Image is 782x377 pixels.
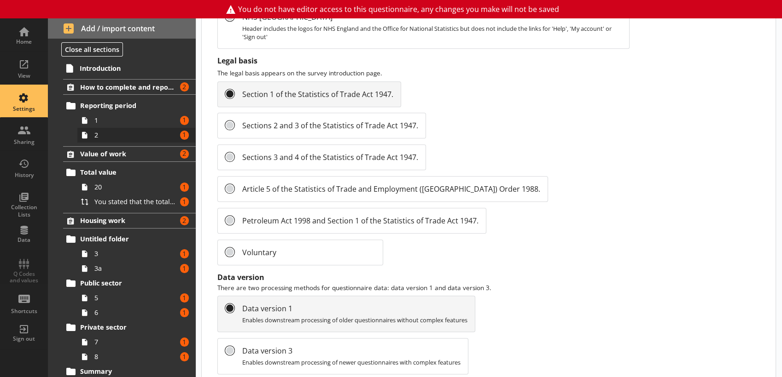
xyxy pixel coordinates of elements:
input: Data version 1Enables downstream processing of older questionnaires without complex features [225,303,234,313]
button: Close all sections [61,42,123,57]
div: View [8,72,40,80]
span: Sections 2 and 3 of the Statistics of Trade Act 1947. [242,120,418,131]
li: Untitled folder313a1 [67,232,196,276]
span: Add / import content [64,23,180,34]
span: Petroleum Act 1998 and Section 1 of the Statistics of Trade Act 1947. [242,216,479,226]
a: 21 [77,128,195,143]
input: Petroleum Act 1998 and Section 1 of the Statistics of Trade Act 1947. [225,216,234,225]
li: Private sector7181 [67,320,196,364]
div: History [8,171,40,179]
span: Section 1 of the Statistics of Trade Act 1947. [242,89,393,99]
span: Enables downstream processing of newer questionnaires with complex features [242,358,461,366]
span: 7 [94,337,177,346]
a: 51 [77,291,195,305]
span: Housing work [80,216,175,225]
a: Value of work2 [63,146,195,162]
input: Sections 2 and 3 of the Statistics of Trade Act 1947. [225,120,234,130]
span: Untitled folder [80,234,175,243]
input: Data version 3Enables downstream processing of newer questionnaires with complex features [225,346,234,355]
a: Public sector [63,276,195,291]
a: 31 [77,246,195,261]
span: Data version 1 [242,303,467,314]
li: Public sector5161 [67,276,196,320]
span: Voluntary [242,247,375,257]
input: Section 1 of the Statistics of Trade Act 1947. [225,89,234,98]
legend: Data version [217,273,264,282]
span: 2 [94,131,177,139]
span: 3a [94,264,177,273]
input: Sections 3 and 4 of the Statistics of Trade Act 1947. [225,152,234,161]
span: Data version 3 [242,346,461,356]
a: Housing work2 [63,213,195,228]
li: Reporting period1121 [67,98,196,143]
div: Settings [8,105,40,113]
div: Sign out [8,335,40,343]
div: Sharing [8,138,40,146]
a: Total value [63,165,195,180]
span: Value of work [80,149,175,158]
span: Sections 3 and 4 of the Statistics of Trade Act 1947. [242,152,418,162]
li: How to complete and reporting period2Reporting period1121 [48,79,196,142]
span: Enables downstream processing of older questionnaires without complex features [242,316,467,324]
a: 81 [77,349,195,364]
span: 1 [94,116,177,125]
a: Introduction [63,61,196,75]
label: Legal basis [217,56,630,66]
span: Article 5 of the Statistics of Trade and Employment ([GEOGRAPHIC_DATA]) Order 1988. [242,184,540,194]
a: Reporting period [63,98,195,113]
span: 6 [94,308,177,317]
span: 20 [94,183,177,191]
p: There are two processing methods for questionnaire data: data version 1 and data version 3. [217,283,630,292]
span: 5 [94,293,177,302]
li: Total value201You stated that the total value of all construction work carried out by [Ru Name] w... [67,165,196,209]
span: How to complete and reporting period [80,83,175,91]
span: Header includes the logos for NHS England and the Office for National Statistics but does not inc... [242,24,622,41]
div: Shortcuts [8,308,40,315]
a: 201 [77,180,195,194]
input: Article 5 of the Statistics of Trade and Employment ([GEOGRAPHIC_DATA]) Order 1988. [225,184,234,193]
input: Voluntary [225,247,234,257]
span: Public sector [80,279,175,287]
a: 3a1 [77,261,195,276]
div: Collection Lists [8,204,40,218]
a: 11 [77,113,195,128]
a: 61 [77,305,195,320]
span: Private sector [80,323,175,331]
span: Total value [80,168,175,177]
span: Reporting period [80,101,175,110]
button: Add / import content [48,18,196,39]
a: You stated that the total value of all construction work carried out by [Ru Name] was [Total valu... [77,194,195,209]
p: The legal basis appears on the survey introduction page. [217,69,630,77]
div: Home [8,38,40,46]
li: Value of work2Total value201You stated that the total value of all construction work carried out ... [48,146,196,209]
span: You stated that the total value of all construction work carried out by [Ru Name] was [Total valu... [94,197,177,206]
a: Untitled folder [63,232,195,246]
div: Data [8,236,40,244]
a: 71 [77,335,195,349]
span: 8 [94,352,177,361]
span: Summary [80,367,175,376]
span: 3 [94,249,177,258]
a: Private sector [63,320,195,335]
a: How to complete and reporting period2 [63,79,195,95]
span: Introduction [80,64,175,73]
